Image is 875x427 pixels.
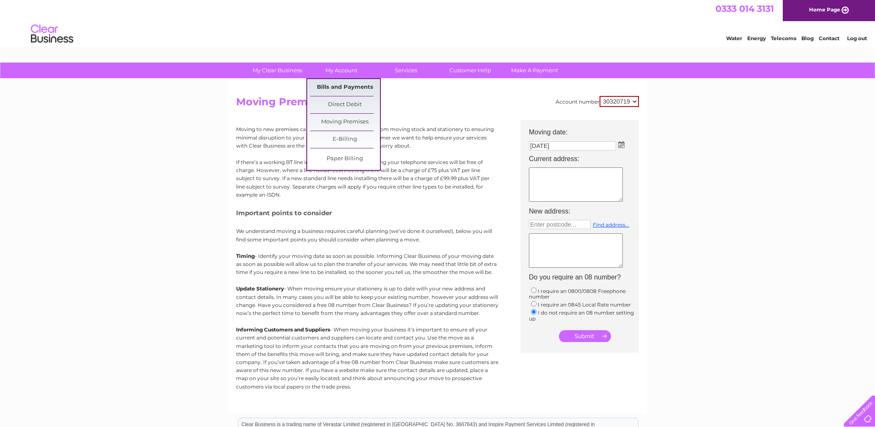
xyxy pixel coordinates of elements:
[236,326,498,391] p: - When moving your business it’s important to ensure all your current and potential customers and...
[435,63,505,78] a: Customer Help
[525,153,643,165] th: Current address:
[525,205,643,218] th: New address:
[310,96,380,113] a: Direct Debit
[726,36,742,42] a: Water
[310,114,380,131] a: Moving Premises
[556,96,639,107] div: Account number
[500,63,570,78] a: Make A Payment
[593,222,629,228] a: Find address...
[525,120,643,139] th: Moving date:
[559,330,611,342] input: Submit
[236,227,498,243] p: We understand moving a business requires careful planning (we’ve done it ourselves!), below you w...
[715,4,774,15] a: 0333 014 3131
[525,271,643,284] th: Do you require an 08 number?
[819,36,839,42] a: Contact
[618,141,625,148] img: ...
[371,63,441,78] a: Services
[242,63,312,78] a: My Clear Business
[310,151,380,167] a: Paper Billing
[307,63,377,78] a: My Account
[236,285,284,292] b: Update Stationery
[236,209,498,216] h5: Important points to consider
[236,252,498,276] p: - Identify your moving date as soon as possible. Informing Clear Business of your moving date as ...
[236,96,639,112] h2: Moving Premises
[771,36,796,42] a: Telecoms
[236,326,330,333] b: Informing Customers and Suppliers
[236,125,498,150] p: Moving to new premises can take a lot of organisation, from moving stock and stationery to ensuri...
[310,79,380,96] a: Bills and Payments
[525,284,643,324] td: I require an 0800/0808 Freephone number I require an 0845 Local Rate number I do not require an 0...
[747,36,766,42] a: Energy
[30,22,74,48] img: logo.png
[847,36,867,42] a: Log out
[310,131,380,148] a: E-Billing
[236,253,255,259] b: Timing
[801,36,814,42] a: Blog
[236,285,498,317] p: - When moving ensure your stationery is up to date with your new address and contact details. In ...
[236,158,498,199] p: If there’s a working BT line in the new property, connecting your telephone services will be free...
[238,5,638,41] div: Clear Business is a trading name of Verastar Limited (registered in [GEOGRAPHIC_DATA] No. 3667643...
